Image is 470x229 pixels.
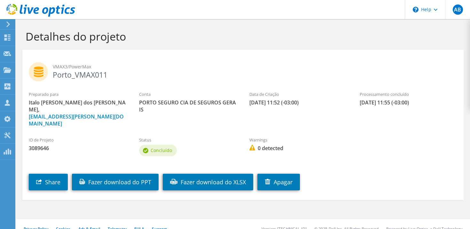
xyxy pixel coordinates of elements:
[413,7,419,12] svg: \n
[139,99,237,113] span: PORTO SEGURO CIA DE SEGUROS GERAIS
[139,137,237,143] label: Status
[72,174,159,190] a: Fazer download do PPT
[26,30,457,43] h1: Detalhes do projeto
[163,174,253,190] a: Fazer download do XLSX
[257,174,300,190] a: Apagar
[249,91,347,97] label: Data de Criação
[29,174,68,190] a: Share
[249,137,347,143] label: Warnings
[249,99,347,106] span: [DATE] 11:52 (-03:00)
[29,145,126,152] span: 3089646
[453,4,463,15] span: AB
[29,113,124,127] a: [EMAIL_ADDRESS][PERSON_NAME][DOMAIN_NAME]
[139,91,237,97] label: Conta
[53,63,457,70] span: VMAX3/PowerMax
[29,62,457,78] h2: Porto_VMAX011
[151,147,172,153] span: Concluído
[29,91,126,97] label: Preparado para
[29,99,126,127] span: Italo [PERSON_NAME] dos [PERSON_NAME],
[249,145,347,152] span: 0 detected
[360,99,457,106] span: [DATE] 11:55 (-03:00)
[360,91,457,97] label: Processamento concluído
[29,137,126,143] label: ID de Projeto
